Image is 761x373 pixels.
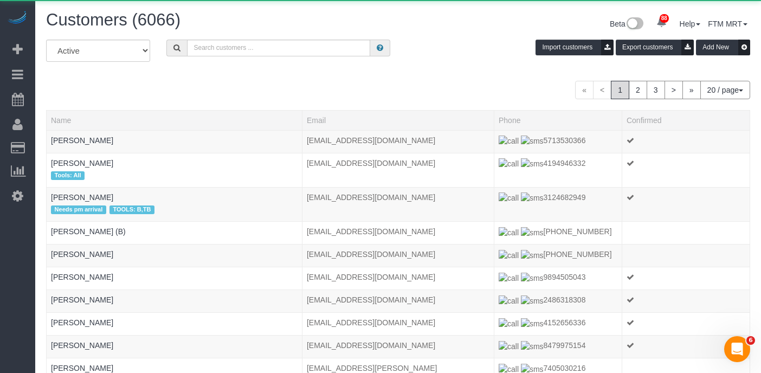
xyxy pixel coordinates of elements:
span: Customers (6066) [46,10,180,29]
a: [PERSON_NAME] [51,193,113,202]
div: Tags [51,351,298,353]
img: sms [521,158,544,169]
span: 6 [746,336,755,345]
div: Tags [51,169,298,183]
a: > [665,81,683,99]
td: Confirmed [622,267,750,290]
td: Name [47,187,302,221]
span: 1 [611,81,629,99]
a: 88 [651,11,672,35]
span: 9894505043 [499,273,585,281]
span: 5713530366 [499,136,585,145]
td: Confirmed [622,336,750,358]
span: TOOLS: B,TB [109,205,154,214]
span: 8479975154 [499,341,585,350]
td: Confirmed [622,187,750,221]
img: Automaid Logo [7,11,28,26]
img: call [499,227,519,238]
img: sms [521,318,544,329]
img: call [499,318,519,329]
img: call [499,250,519,261]
a: [PERSON_NAME] [51,341,113,350]
a: FTM MRT [708,20,747,28]
button: Import customers [536,40,614,55]
th: Phone [494,110,622,130]
a: [PERSON_NAME] [51,295,113,304]
td: Phone [494,245,622,267]
td: Email [302,187,494,221]
td: Confirmed [622,130,750,153]
div: Tags [51,203,298,217]
div: Tags [51,328,298,331]
button: Add New [696,40,750,55]
span: 3124682949 [499,193,585,202]
td: Email [302,313,494,336]
img: call [499,295,519,306]
img: sms [521,295,544,306]
a: 3 [647,81,665,99]
img: call [499,136,519,146]
span: 7405030216 [499,364,585,372]
td: Phone [494,153,622,187]
td: Phone [494,313,622,336]
iframe: Intercom live chat [724,336,750,362]
button: 20 / page [700,81,750,99]
img: sms [521,227,544,238]
div: Tags [51,305,298,308]
td: Confirmed [622,153,750,187]
td: Phone [494,336,622,358]
img: call [499,192,519,203]
td: Name [47,313,302,336]
a: [PERSON_NAME] (B) [51,227,126,236]
a: [PERSON_NAME] [51,364,113,372]
a: [PERSON_NAME] [51,136,113,145]
img: call [499,341,519,352]
td: Email [302,245,494,267]
th: Email [302,110,494,130]
span: Needs pm arrival [51,205,106,214]
span: 88 [660,14,669,23]
td: Phone [494,222,622,245]
td: Name [47,222,302,245]
nav: Pagination navigation [575,81,750,99]
div: Tags [51,146,298,149]
a: [PERSON_NAME] [51,159,113,168]
td: Email [302,290,494,313]
a: » [682,81,701,99]
td: Email [302,153,494,187]
div: Tags [51,260,298,262]
div: Tags [51,237,298,240]
a: [PERSON_NAME] [51,250,113,259]
td: Confirmed [622,222,750,245]
td: Confirmed [622,290,750,313]
a: [PERSON_NAME] [51,273,113,281]
span: 2486318308 [499,295,585,304]
span: 4152656336 [499,318,585,327]
th: Name [47,110,302,130]
span: < [593,81,611,99]
td: Name [47,130,302,153]
span: « [575,81,594,99]
td: Email [302,336,494,358]
td: Name [47,290,302,313]
td: Confirmed [622,245,750,267]
img: call [499,158,519,169]
img: New interface [625,17,643,31]
input: Search customers ... [187,40,370,56]
img: sms [521,273,544,284]
td: Name [47,267,302,290]
img: sms [521,250,544,261]
img: call [499,273,519,284]
td: Name [47,245,302,267]
a: [PERSON_NAME] [51,318,113,327]
a: 2 [629,81,647,99]
td: Name [47,153,302,187]
a: Beta [610,20,643,28]
img: sms [521,341,544,352]
td: Email [302,222,494,245]
td: Phone [494,130,622,153]
span: Tools: All [51,171,85,180]
td: Phone [494,187,622,221]
td: Name [47,336,302,358]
